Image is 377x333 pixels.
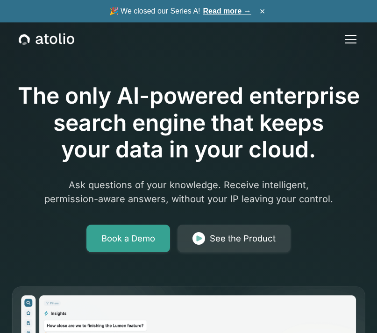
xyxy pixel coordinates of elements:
[86,225,170,253] a: Book a Demo
[203,7,251,15] a: Read more →
[11,178,366,206] p: Ask questions of your knowledge. Receive intelligent, permission-aware answers, without your IP l...
[257,6,268,16] button: ×
[340,28,358,50] div: menu
[11,82,366,163] h1: The only AI-powered enterprise search engine that keeps your data in your cloud.
[210,232,276,245] div: See the Product
[19,33,74,45] a: home
[178,225,291,253] a: See the Product
[109,6,251,17] span: 🎉 We closed our Series A!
